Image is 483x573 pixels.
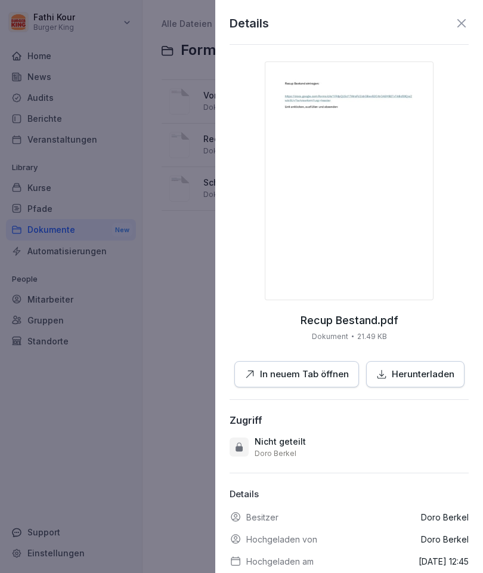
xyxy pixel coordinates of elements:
[230,488,469,501] p: Details
[230,14,269,32] p: Details
[255,449,296,458] p: Doro Berkel
[260,368,349,381] p: In neuem Tab öffnen
[301,315,398,326] p: Recup Bestand.pdf
[246,511,278,523] p: Besitzer
[246,555,314,568] p: Hochgeladen am
[421,533,469,546] p: Doro Berkel
[234,361,359,388] button: In neuem Tab öffnen
[366,361,465,388] button: Herunterladen
[421,511,469,523] p: Doro Berkel
[255,436,306,448] p: Nicht geteilt
[419,555,469,568] p: [DATE] 12:45
[230,414,262,426] div: Zugriff
[392,368,454,381] p: Herunterladen
[265,61,434,300] img: thumbnail
[246,533,317,546] p: Hochgeladen von
[312,331,348,342] p: Dokument
[357,331,387,342] p: 21.49 KB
